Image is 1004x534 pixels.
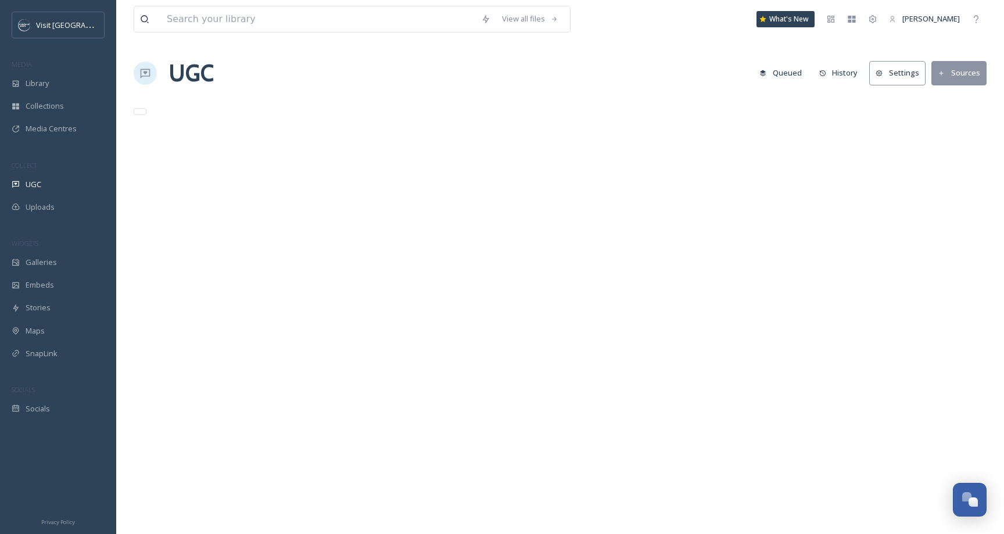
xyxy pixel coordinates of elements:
button: Open Chat [953,483,987,517]
a: What's New [756,11,815,27]
span: SOCIALS [12,385,35,394]
a: View all files [496,8,564,30]
input: Search your library [161,6,475,32]
a: History [813,62,870,84]
span: Library [26,78,49,89]
button: Settings [869,61,926,85]
button: History [813,62,864,84]
span: SnapLink [26,348,58,359]
span: Maps [26,325,45,336]
span: UGC [26,179,41,190]
span: Embeds [26,279,54,291]
button: Queued [754,62,808,84]
a: Settings [869,61,931,85]
span: Stories [26,302,51,313]
a: Queued [754,62,813,84]
span: [PERSON_NAME] [902,13,960,24]
a: [PERSON_NAME] [883,8,966,30]
a: Privacy Policy [41,514,75,528]
span: Media Centres [26,123,77,134]
span: WIDGETS [12,239,38,248]
a: UGC [168,56,214,91]
span: Privacy Policy [41,518,75,526]
span: COLLECT [12,161,37,170]
span: Visit [GEOGRAPHIC_DATA] [36,19,126,30]
span: Uploads [26,202,55,213]
span: MEDIA [12,60,32,69]
button: Sources [931,61,987,85]
span: Galleries [26,257,57,268]
span: Collections [26,101,64,112]
span: Socials [26,403,50,414]
img: c3es6xdrejuflcaqpovn.png [19,19,30,31]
